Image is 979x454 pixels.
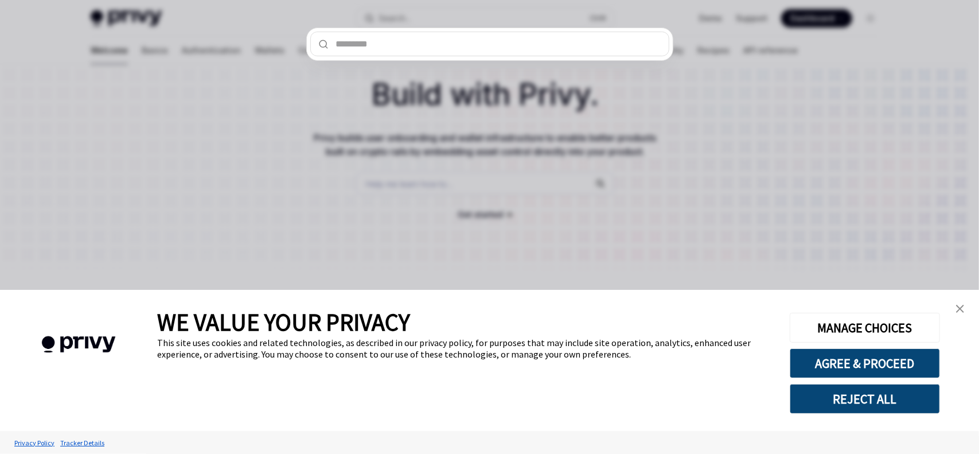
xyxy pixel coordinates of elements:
[790,313,940,343] button: MANAGE CHOICES
[11,433,57,453] a: Privacy Policy
[790,384,940,414] button: REJECT ALL
[157,337,773,360] div: This site uses cookies and related technologies, as described in our privacy policy, for purposes...
[949,297,972,320] a: close banner
[956,305,964,313] img: close banner
[57,433,107,453] a: Tracker Details
[790,348,940,378] button: AGREE & PROCEED
[17,320,140,370] img: company logo
[157,307,410,337] span: WE VALUE YOUR PRIVACY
